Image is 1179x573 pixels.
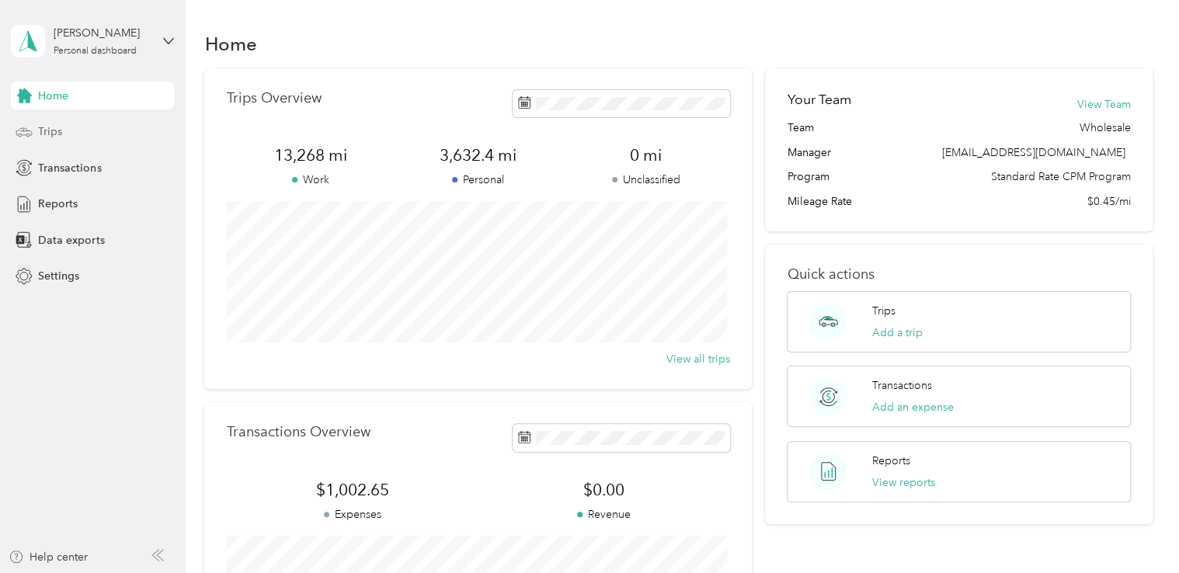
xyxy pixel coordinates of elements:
p: Expenses [226,506,478,523]
span: $0.00 [478,479,730,501]
span: $0.45/mi [1087,193,1131,210]
span: 0 mi [562,144,730,166]
span: Program [787,168,829,185]
span: Settings [38,268,79,284]
button: Help center [9,549,88,565]
span: Standard Rate CPM Program [991,168,1131,185]
button: Add a trip [872,325,923,341]
button: View all trips [666,351,730,367]
span: $1,002.65 [226,479,478,501]
span: Reports [38,196,78,212]
button: View reports [872,474,935,491]
button: Add an expense [872,399,954,415]
button: View Team [1077,96,1131,113]
span: Manager [787,144,830,161]
span: Data exports [38,232,104,248]
p: Work [226,172,394,188]
p: Quick actions [787,266,1130,283]
h2: Your Team [787,90,850,109]
span: Team [787,120,813,136]
p: Trips [872,303,896,319]
span: 3,632.4 mi [395,144,562,166]
p: Trips Overview [226,90,321,106]
div: Personal dashboard [54,47,137,56]
p: Transactions Overview [226,424,370,440]
span: Transactions [38,160,101,176]
span: Home [38,88,68,104]
h1: Home [204,36,256,52]
span: Mileage Rate [787,193,851,210]
iframe: Everlance-gr Chat Button Frame [1092,486,1179,573]
p: Unclassified [562,172,730,188]
span: Wholesale [1080,120,1131,136]
p: Revenue [478,506,730,523]
span: 13,268 mi [226,144,394,166]
p: Reports [872,453,910,469]
div: [PERSON_NAME] [54,25,151,41]
p: Personal [395,172,562,188]
span: Trips [38,123,62,140]
span: [EMAIL_ADDRESS][DOMAIN_NAME] [942,146,1125,159]
p: Transactions [872,377,932,394]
